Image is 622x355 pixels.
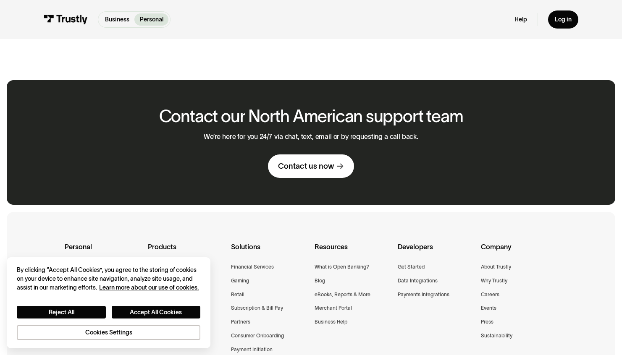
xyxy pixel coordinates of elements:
a: What is Open Banking? [315,263,369,271]
button: Reject All [17,306,105,318]
div: Resources [315,241,391,263]
a: Log in [548,10,578,29]
a: eBooks, Reports & More [315,290,370,299]
a: Data Integrations [398,277,438,285]
div: Privacy [17,266,200,340]
button: Accept All Cookies [112,306,200,318]
a: Subscription & Bill Pay [231,304,283,313]
p: We’re here for you 24/7 via chat, text, email or by requesting a call back. [204,133,418,141]
a: Payments Integrations [398,290,449,299]
a: Business Help [315,318,347,326]
a: Get Started [398,263,425,271]
a: Careers [481,290,499,299]
div: Personal [65,241,141,263]
a: Blog [315,277,325,285]
div: By clicking “Accept All Cookies”, you agree to the storing of cookies on your device to enhance s... [17,266,200,292]
div: Products [148,241,224,263]
a: Events [481,304,496,313]
a: Contact us now [268,154,354,178]
a: Press [481,318,493,326]
a: Consumer Onboarding [231,332,284,340]
a: More information about your privacy, opens in a new tab [99,284,199,291]
a: Business [100,13,134,26]
a: Help [514,16,527,23]
div: Log in [555,16,572,23]
a: Why Trustly [481,277,507,285]
img: Trustly Logo [44,15,88,24]
a: Gaming [231,277,249,285]
p: Business [105,15,129,24]
h2: Contact our North American support team [159,107,463,125]
div: Company [481,241,557,263]
a: Merchant Portal [315,304,352,313]
a: Payment Initiation [231,345,273,354]
div: Contact us now [278,161,334,171]
a: About Trustly [481,263,511,271]
a: Retail [231,290,244,299]
p: Personal [140,15,163,24]
div: Cookie banner [7,257,210,348]
a: Sustainability [481,332,512,340]
a: Financial Services [231,263,274,271]
button: Cookies Settings [17,325,200,339]
a: Personal [134,13,168,26]
div: Developers [398,241,474,263]
a: Partners [231,318,250,326]
div: Solutions [231,241,307,263]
